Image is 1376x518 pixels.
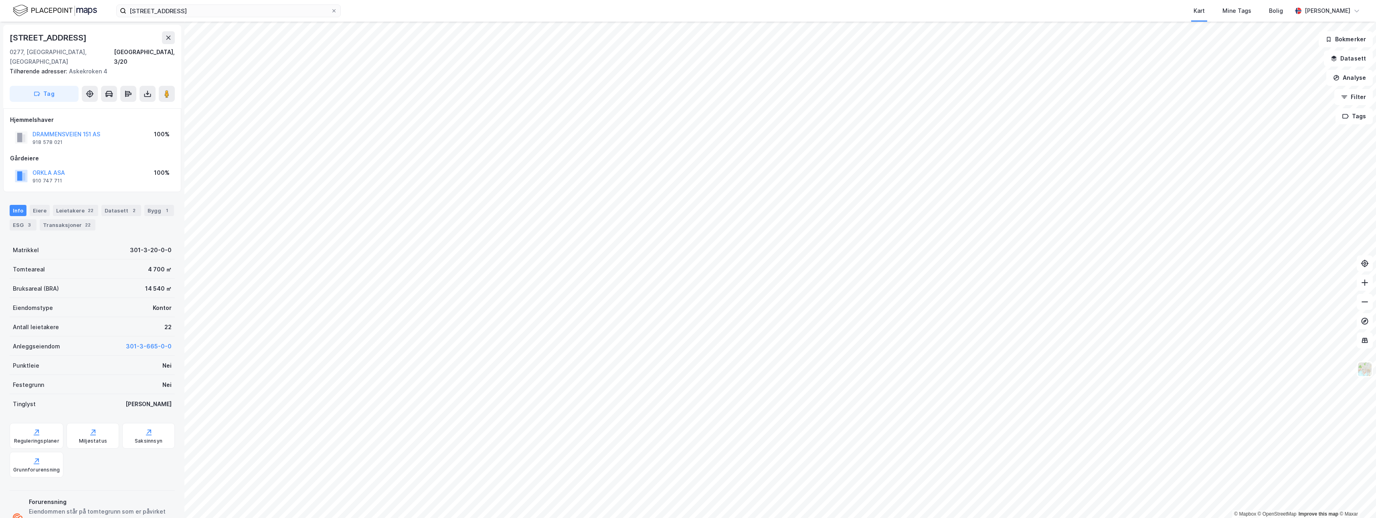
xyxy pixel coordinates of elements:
[10,67,168,76] div: Askekroken 4
[79,438,107,444] div: Miljøstatus
[164,322,172,332] div: 22
[32,178,62,184] div: 910 747 711
[13,284,59,293] div: Bruksareal (BRA)
[162,361,172,370] div: Nei
[1305,6,1350,16] div: [PERSON_NAME]
[13,361,39,370] div: Punktleie
[1222,6,1251,16] div: Mine Tags
[130,206,138,214] div: 2
[13,342,60,351] div: Anleggseiendom
[125,399,172,409] div: [PERSON_NAME]
[10,115,174,125] div: Hjemmelshaver
[145,284,172,293] div: 14 540 ㎡
[14,438,59,444] div: Reguleringsplaner
[1336,480,1376,518] iframe: Chat Widget
[10,154,174,163] div: Gårdeiere
[13,245,39,255] div: Matrikkel
[13,467,60,473] div: Grunnforurensning
[10,31,88,44] div: [STREET_ADDRESS]
[32,139,63,146] div: 918 578 021
[1336,108,1373,124] button: Tags
[101,205,141,216] div: Datasett
[144,205,174,216] div: Bygg
[13,322,59,332] div: Antall leietakere
[154,129,170,139] div: 100%
[130,245,172,255] div: 301-3-20-0-0
[13,399,36,409] div: Tinglyst
[29,497,172,507] div: Forurensning
[1324,51,1373,67] button: Datasett
[40,219,95,231] div: Transaksjoner
[1326,70,1373,86] button: Analyse
[25,221,33,229] div: 3
[10,68,69,75] span: Tilhørende adresser:
[1258,511,1297,517] a: OpenStreetMap
[1299,511,1338,517] a: Improve this map
[30,205,50,216] div: Eiere
[13,4,97,18] img: logo.f888ab2527a4732fd821a326f86c7f29.svg
[154,168,170,178] div: 100%
[162,380,172,390] div: Nei
[1357,362,1372,377] img: Z
[83,221,92,229] div: 22
[1336,480,1376,518] div: Kontrollprogram for chat
[1334,89,1373,105] button: Filter
[163,206,171,214] div: 1
[1319,31,1373,47] button: Bokmerker
[10,47,114,67] div: 0277, [GEOGRAPHIC_DATA], [GEOGRAPHIC_DATA]
[126,342,172,351] button: 301-3-665-0-0
[53,205,98,216] div: Leietakere
[153,303,172,313] div: Kontor
[10,86,79,102] button: Tag
[13,380,44,390] div: Festegrunn
[1269,6,1283,16] div: Bolig
[86,206,95,214] div: 22
[13,265,45,274] div: Tomteareal
[148,265,172,274] div: 4 700 ㎡
[135,438,162,444] div: Saksinnsyn
[114,47,175,67] div: [GEOGRAPHIC_DATA], 3/20
[10,219,36,231] div: ESG
[10,205,26,216] div: Info
[1194,6,1205,16] div: Kart
[1234,511,1256,517] a: Mapbox
[13,303,53,313] div: Eiendomstype
[126,5,331,17] input: Søk på adresse, matrikkel, gårdeiere, leietakere eller personer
